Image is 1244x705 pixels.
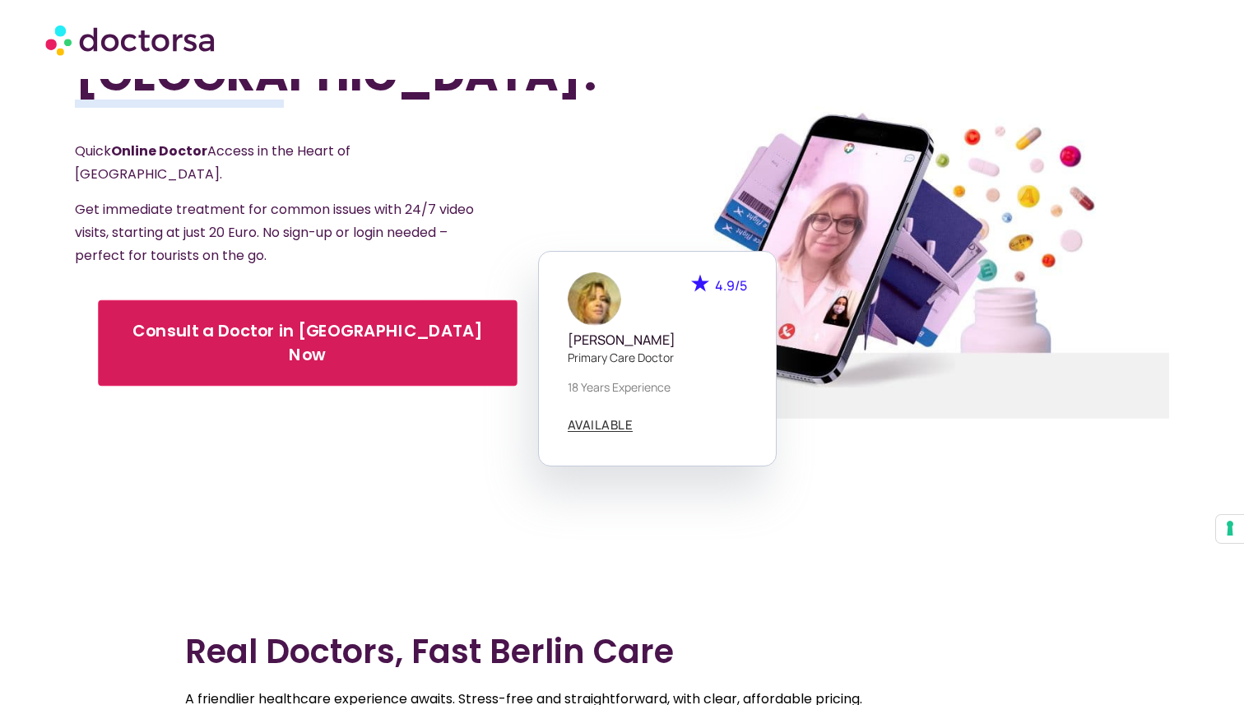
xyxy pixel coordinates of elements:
[75,200,474,265] span: Get immediate treatment for common issues with 24/7 video visits, starting at just 20 Euro. No si...
[75,140,501,186] p: Quick Access in the Heart of [GEOGRAPHIC_DATA].
[121,319,494,367] span: Consult a Doctor in [GEOGRAPHIC_DATA] Now
[568,349,747,366] p: Primary care doctor
[185,632,1060,671] h2: Real Doctors, Fast Berlin Care
[1216,515,1244,543] button: Your consent preferences for tracking technologies
[568,332,747,348] h5: [PERSON_NAME]
[98,300,517,386] a: Consult a Doctor in [GEOGRAPHIC_DATA] Now
[715,276,747,295] span: 4.9/5
[568,419,634,432] a: AVAILABLE
[568,378,747,396] p: 18 years experience
[111,141,207,160] strong: Online Doctor
[83,415,231,539] iframe: Customer reviews powered by Trustpilot
[568,419,634,431] span: AVAILABLE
